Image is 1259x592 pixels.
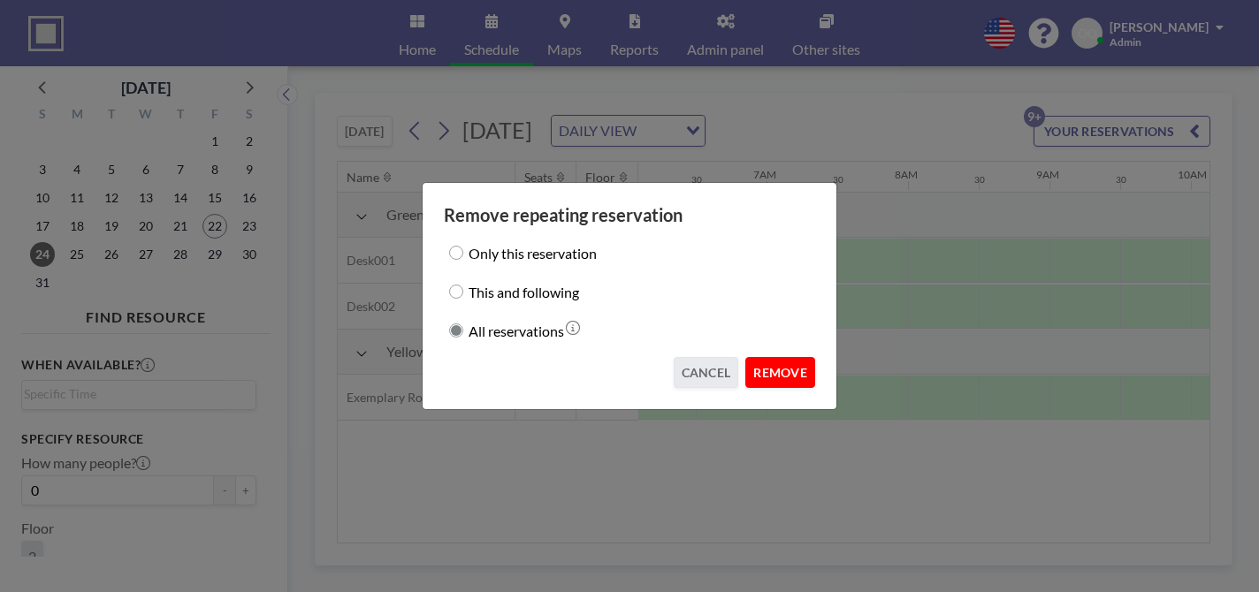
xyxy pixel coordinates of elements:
label: Only this reservation [469,240,597,265]
button: CANCEL [674,357,739,388]
label: All reservations [469,318,564,343]
button: REMOVE [745,357,815,388]
label: This and following [469,279,579,304]
h3: Remove repeating reservation [444,204,815,226]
